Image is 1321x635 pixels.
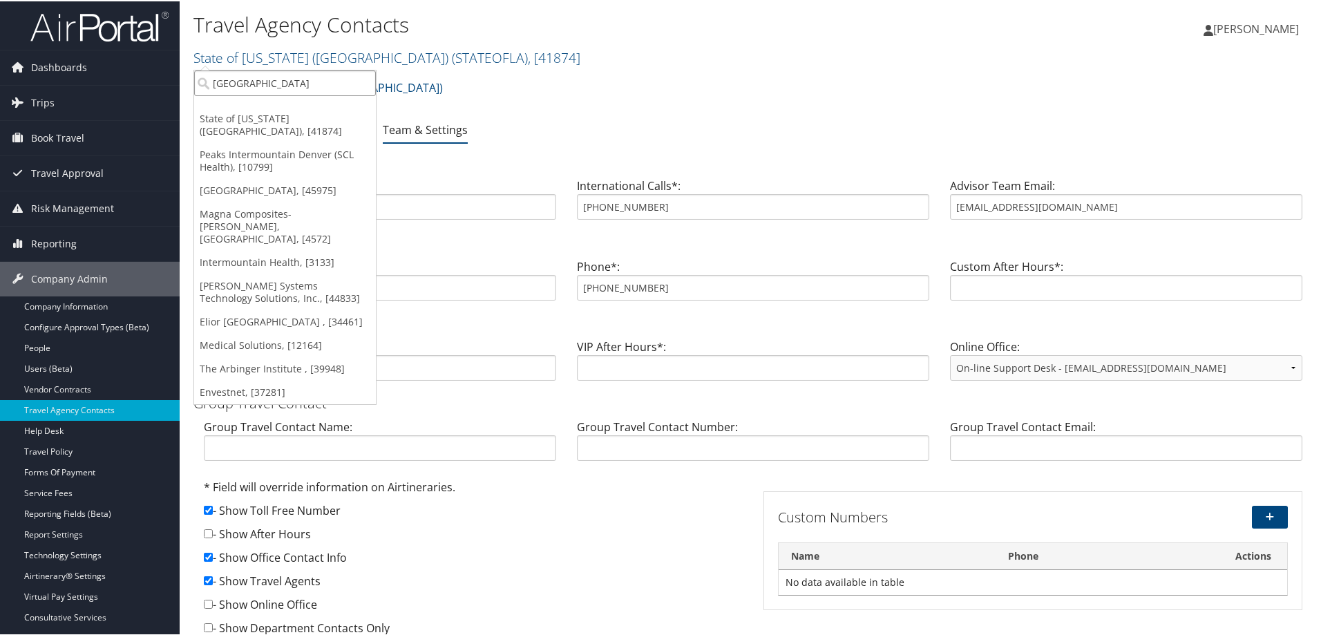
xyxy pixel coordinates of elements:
[204,501,743,524] div: - Show Toll Free Number
[567,337,940,390] div: VIP After Hours*:
[204,595,743,618] div: - Show Online Office
[1204,7,1313,48] a: [PERSON_NAME]
[383,121,468,136] a: Team & Settings
[194,106,376,142] a: State of [US_STATE] ([GEOGRAPHIC_DATA]), [41874]
[193,47,580,66] a: State of [US_STATE] ([GEOGRAPHIC_DATA])
[194,356,376,379] a: The Arbinger Institute , [39948]
[194,309,376,332] a: Elior [GEOGRAPHIC_DATA] , [34461]
[204,571,743,595] div: - Show Travel Agents
[31,155,104,189] span: Travel Approval
[193,392,1313,412] h3: Group Travel Contact
[567,417,940,471] div: Group Travel Contact Number:
[194,332,376,356] a: Medical Solutions, [12164]
[452,47,528,66] span: ( STATEOFLA )
[194,273,376,309] a: [PERSON_NAME] Systems Technology Solutions, Inc., [44833]
[940,337,1313,390] div: Online Office:
[193,257,567,310] div: Custom Contact Label:
[193,417,567,471] div: Group Travel Contact Name:
[204,477,743,501] div: * Field will override information on Airtineraries.
[940,176,1313,229] div: Advisor Team Email:
[31,225,77,260] span: Reporting
[193,312,1313,332] h3: VIP
[31,49,87,84] span: Dashboards
[204,548,743,571] div: - Show Office Contact Info
[30,9,169,41] img: airportal-logo.png
[779,569,1287,594] td: No data available in table
[194,249,376,273] a: Intermountain Health, [3133]
[31,120,84,154] span: Book Travel
[193,151,1313,171] h3: Advisor Team
[778,506,1114,526] h3: Custom Numbers
[194,379,376,403] a: Envestnet, [37281]
[194,142,376,178] a: Peaks Intermountain Denver (SCL Health), [10799]
[193,176,567,229] div: Advisor Team Name:
[204,524,743,548] div: - Show After Hours
[193,9,940,38] h1: Travel Agency Contacts
[940,417,1313,471] div: Group Travel Contact Email:
[31,190,114,225] span: Risk Management
[1219,542,1287,569] th: Actions: activate to sort column ascending
[1213,20,1299,35] span: [PERSON_NAME]
[193,337,567,390] div: VIP Toll Free*:
[31,84,55,119] span: Trips
[567,176,940,229] div: International Calls*:
[567,257,940,310] div: Phone*:
[194,201,376,249] a: Magna Composites-[PERSON_NAME], [GEOGRAPHIC_DATA], [4572]
[194,69,376,95] input: Search Accounts
[940,257,1313,310] div: Custom After Hours*:
[528,47,580,66] span: , [ 41874 ]
[779,542,996,569] th: Name: activate to sort column descending
[193,232,1313,252] h3: Custom Contact
[31,260,108,295] span: Company Admin
[194,178,376,201] a: [GEOGRAPHIC_DATA], [45975]
[996,542,1219,569] th: Phone: activate to sort column ascending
